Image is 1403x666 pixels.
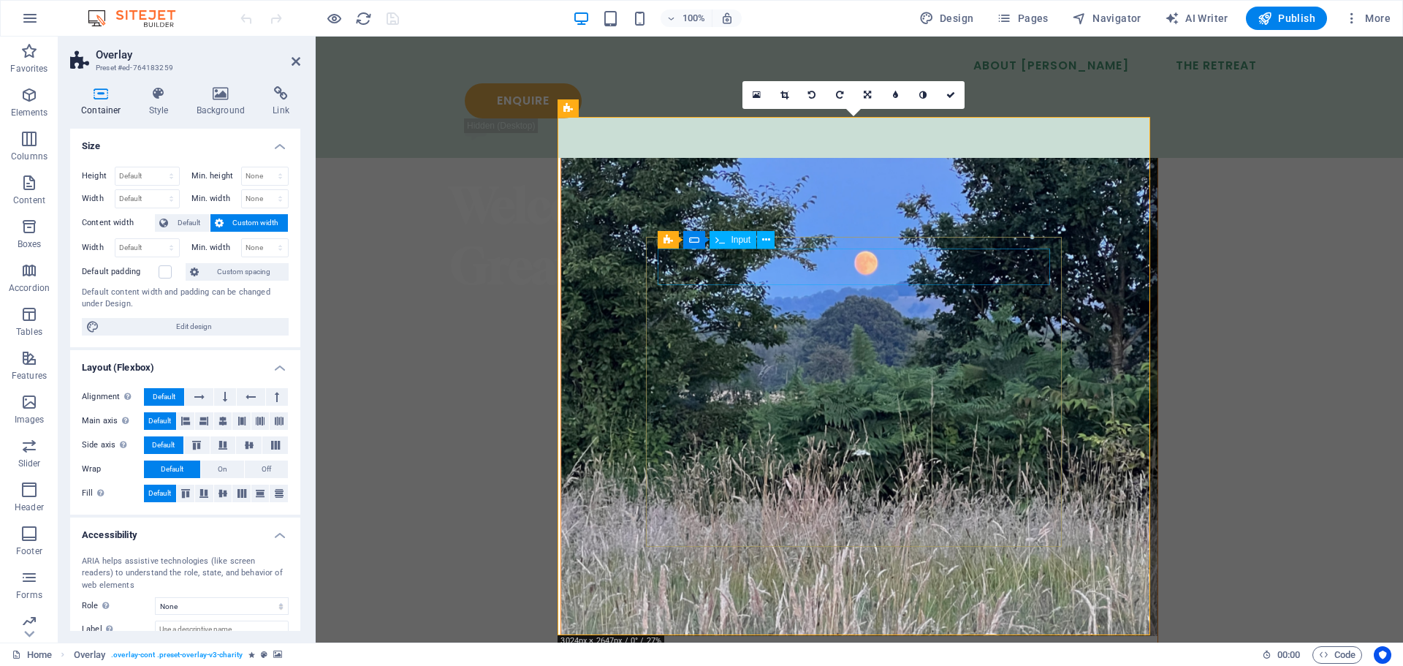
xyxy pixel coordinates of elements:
span: Code [1319,646,1356,664]
span: Off [262,461,271,478]
label: Width [82,194,115,203]
h4: Container [70,86,138,117]
label: Min. width [191,243,241,251]
span: Default [153,388,175,406]
a: Blur [881,81,909,109]
button: Navigator [1066,7,1147,30]
button: Code [1312,646,1362,664]
span: Design [919,11,974,26]
span: Publish [1258,11,1315,26]
p: Elements [11,107,48,118]
h2: Overlay [96,48,300,61]
p: Boxes [18,238,42,250]
a: Change orientation [853,81,881,109]
span: Pages [997,11,1048,26]
a: Rotate left 90° [798,81,826,109]
span: Navigator [1072,11,1141,26]
label: Label [82,621,155,638]
span: AI Writer [1165,11,1228,26]
button: Design [913,7,980,30]
p: Tables [16,326,42,338]
h4: Accessibility [70,518,300,544]
span: More [1345,11,1391,26]
h4: Link [262,86,300,117]
h6: Session time [1262,646,1301,664]
i: Reload page [355,10,372,27]
span: Custom spacing [203,263,284,281]
label: Side axis [82,436,144,454]
div: ARIA helps assistive technologies (like screen readers) to understand the role, state, and behavi... [82,556,289,592]
label: Width [82,243,115,251]
button: Default [144,485,176,502]
h4: Style [138,86,186,117]
label: Min. height [191,172,241,180]
a: Rotate right 90° [826,81,853,109]
p: Accordion [9,282,50,294]
button: Default [144,388,184,406]
input: Use a descriptive name [155,621,289,638]
span: Click to select. Double-click to edit [74,646,106,664]
i: Element contains an animation [248,651,255,659]
p: Forms [16,589,42,601]
button: reload [354,10,372,27]
button: Default [144,412,176,430]
label: Min. width [191,194,241,203]
label: Default padding [82,263,159,281]
button: Off [245,461,288,478]
a: Select files from the file manager, stock photos, or upload file(s) [742,81,770,109]
span: Default [152,436,175,454]
span: 00 00 [1277,646,1300,664]
a: Confirm ( Ctrl ⏎ ) [937,81,965,109]
p: Slider [18,458,41,469]
h4: Background [186,86,262,117]
span: Default [161,461,183,478]
label: Main axis [82,412,144,430]
button: Publish [1246,7,1327,30]
button: Usercentrics [1374,646,1391,664]
label: Content width [82,214,155,232]
button: Pages [991,7,1054,30]
span: Role [82,597,113,615]
h6: 100% [683,10,706,27]
button: Custom spacing [186,263,289,281]
p: Features [12,370,47,382]
a: Click to cancel selection. Double-click to open Pages [12,646,52,664]
span: On [218,461,227,478]
span: . overlay-cont .preset-overlay-v3-charity [111,646,243,664]
label: Wrap [82,461,144,478]
button: Click here to leave preview mode and continue editing [325,10,343,27]
span: Input [731,235,750,244]
p: Columns [11,151,47,162]
i: On resize automatically adjust zoom level to fit chosen device. [720,12,734,25]
span: Edit design [104,318,284,336]
div: Design (Ctrl+Alt+Y) [913,7,980,30]
span: : [1288,649,1290,660]
i: This element is a customizable preset [261,651,267,659]
a: Crop mode [770,81,798,109]
p: Header [15,502,44,513]
button: 100% [661,10,712,27]
span: Custom width [228,214,284,232]
label: Fill [82,485,144,502]
i: This element contains a background [273,651,282,659]
button: Default [144,436,183,454]
a: Greyscale [909,81,937,109]
span: Default [148,485,171,502]
button: On [201,461,244,478]
h4: Layout (Flexbox) [70,350,300,376]
h4: Size [70,129,300,155]
div: Default content width and padding can be changed under Design. [82,287,289,311]
h3: Preset #ed-764183259 [96,61,271,75]
label: Alignment [82,388,144,406]
label: Height [82,172,115,180]
button: Custom width [210,214,289,232]
span: Default [172,214,205,232]
button: Default [155,214,210,232]
button: More [1339,7,1396,30]
button: AI Writer [1159,7,1234,30]
p: Favorites [10,63,47,75]
img: Editor Logo [84,10,194,27]
button: Default [144,461,200,478]
button: Edit design [82,318,289,336]
p: Footer [16,545,42,557]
